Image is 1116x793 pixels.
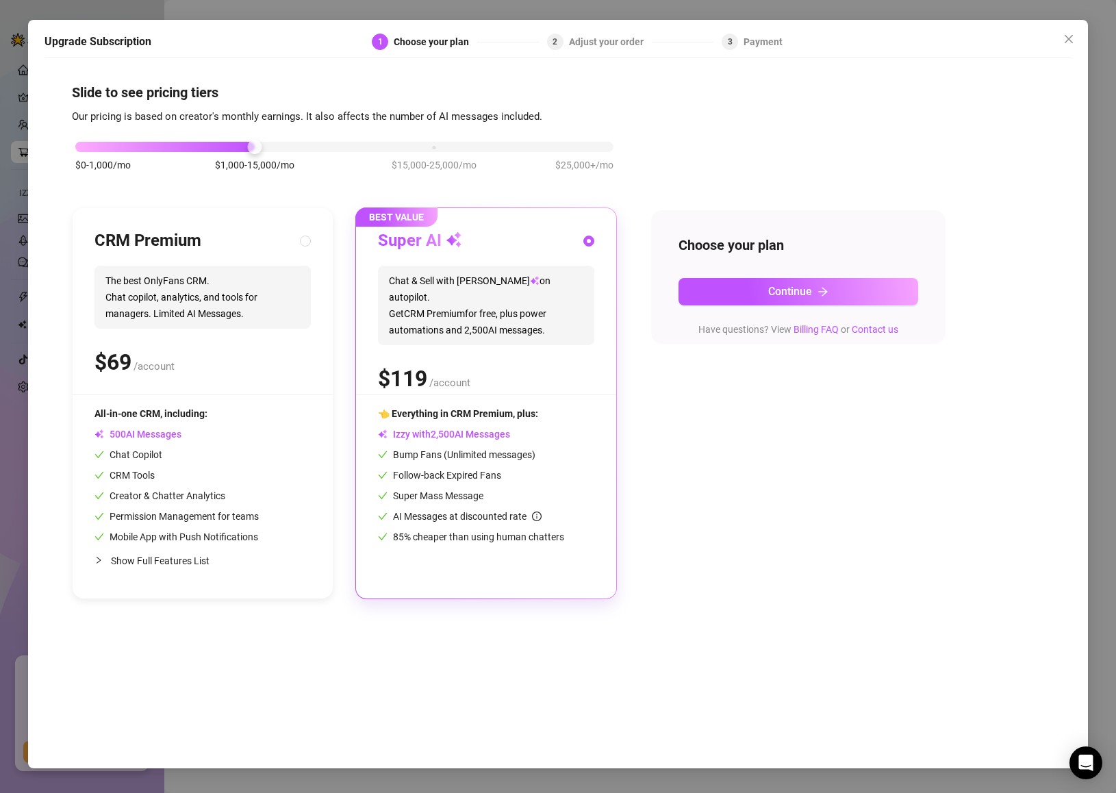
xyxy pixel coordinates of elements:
span: check [378,532,388,542]
span: check [94,532,104,542]
span: $1,000-15,000/mo [215,158,294,173]
span: 85% cheaper than using human chatters [378,531,564,542]
div: Adjust your order [569,34,652,50]
span: Super Mass Message [378,490,483,501]
span: 3 [728,37,733,47]
span: Creator & Chatter Analytics [94,490,225,501]
span: arrow-right [817,286,828,297]
span: 1 [378,37,383,47]
span: check [378,491,388,501]
span: AI Messages [94,429,181,440]
span: check [378,450,388,460]
span: $ [94,349,131,375]
button: Continuearrow-right [679,278,918,305]
span: CRM Tools [94,470,155,481]
span: Follow-back Expired Fans [378,470,501,481]
span: check [94,450,104,460]
span: info-circle [532,512,542,521]
span: Bump Fans (Unlimited messages) [378,449,535,460]
span: $0-1,000/mo [75,158,131,173]
a: Contact us [852,324,898,335]
span: AI Messages at discounted rate [393,511,542,522]
h5: Upgrade Subscription [45,34,151,50]
button: Close [1058,28,1080,50]
span: Mobile App with Push Notifications [94,531,258,542]
div: Payment [744,34,783,50]
a: Billing FAQ [794,324,839,335]
span: Chat & Sell with [PERSON_NAME] on autopilot. Get CRM Premium for free, plus power automations and... [378,266,594,345]
span: BEST VALUE [355,207,437,227]
div: Choose your plan [394,34,477,50]
span: check [378,512,388,521]
span: $25,000+/mo [555,158,613,173]
span: /account [134,360,175,373]
div: Open Intercom Messenger [1069,746,1102,779]
span: 👈 Everything in CRM Premium, plus: [378,408,538,419]
h4: Choose your plan [679,236,918,255]
span: Have questions? View or [698,324,898,335]
span: The best OnlyFans CRM. Chat copilot, analytics, and tools for managers. Limited AI Messages. [94,266,311,329]
span: check [94,470,104,480]
span: $15,000-25,000/mo [392,158,477,173]
span: All-in-one CRM, including: [94,408,207,419]
span: Close [1058,34,1080,45]
span: check [94,512,104,521]
h4: Slide to see pricing tiers [72,83,1045,102]
span: Continue [768,285,812,298]
div: Show Full Features List [94,544,311,577]
h3: CRM Premium [94,230,201,252]
span: Chat Copilot [94,449,162,460]
span: $ [378,366,427,392]
span: Izzy with AI Messages [378,429,510,440]
span: Permission Management for teams [94,511,259,522]
span: check [94,491,104,501]
span: Show Full Features List [111,555,210,566]
span: 2 [553,37,557,47]
span: Our pricing is based on creator's monthly earnings. It also affects the number of AI messages inc... [72,110,542,123]
span: collapsed [94,556,103,564]
h3: Super AI [378,230,462,252]
span: check [378,470,388,480]
span: close [1063,34,1074,45]
span: /account [429,377,470,389]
